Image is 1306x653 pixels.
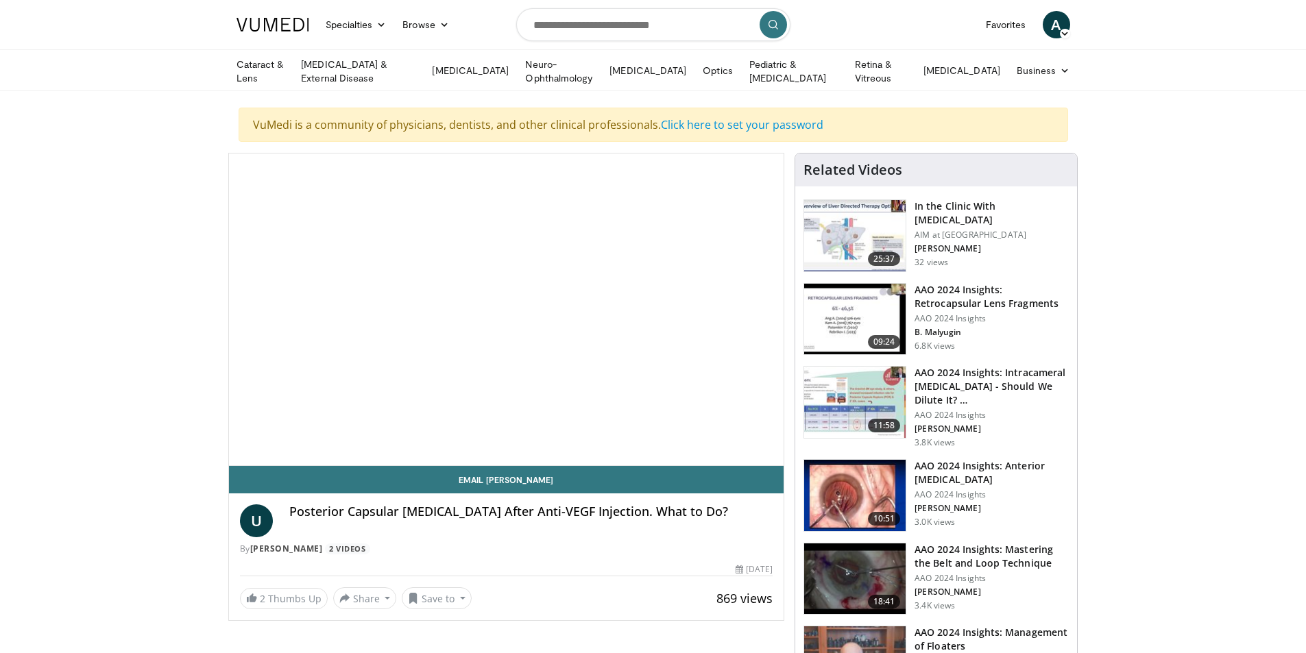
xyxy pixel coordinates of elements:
[915,573,1069,584] p: AAO 2024 Insights
[915,57,1008,84] a: [MEDICAL_DATA]
[803,162,902,178] h4: Related Videos
[1043,11,1070,38] a: A
[868,252,901,266] span: 25:37
[803,459,1069,532] a: 10:51 AAO 2024 Insights: Anterior [MEDICAL_DATA] AAO 2024 Insights [PERSON_NAME] 3.0K views
[394,11,457,38] a: Browse
[228,58,293,85] a: Cataract & Lens
[915,626,1069,653] h3: AAO 2024 Insights: Management of Floaters
[915,543,1069,570] h3: AAO 2024 Insights: Mastering the Belt and Loop Technique
[868,419,901,432] span: 11:58
[260,592,265,605] span: 2
[240,588,328,609] a: 2 Thumbs Up
[915,366,1069,407] h3: AAO 2024 Insights: Intracameral [MEDICAL_DATA] - Should We Dilute It? …
[804,543,906,615] img: 22a3a3a3-03de-4b31-bd81-a17540334f4a.150x105_q85_crop-smart_upscale.jpg
[250,543,323,554] a: [PERSON_NAME]
[229,466,784,493] a: Email [PERSON_NAME]
[915,283,1069,310] h3: AAO 2024 Insights: Retrocapsular Lens Fragments
[516,8,790,41] input: Search topics, interventions
[333,587,397,609] button: Share
[803,199,1069,272] a: 25:37 In the Clinic With [MEDICAL_DATA] AIM at [GEOGRAPHIC_DATA] [PERSON_NAME] 32 views
[804,284,906,355] img: 01f52a5c-6a53-4eb2-8a1d-dad0d168ea80.150x105_q85_crop-smart_upscale.jpg
[803,283,1069,356] a: 09:24 AAO 2024 Insights: Retrocapsular Lens Fragments AAO 2024 Insights B. Malyugin 6.8K views
[915,600,955,611] p: 3.4K views
[317,11,395,38] a: Specialties
[325,543,370,555] a: 2 Videos
[868,335,901,349] span: 09:24
[915,313,1069,324] p: AAO 2024 Insights
[915,437,955,448] p: 3.8K views
[915,503,1069,514] p: [PERSON_NAME]
[847,58,915,85] a: Retina & Vitreous
[289,504,773,519] h4: Posterior Capsular [MEDICAL_DATA] After Anti-VEGF Injection. What to Do?
[240,543,773,555] div: By
[402,587,472,609] button: Save to
[240,504,273,537] a: U
[915,459,1069,486] h3: AAO 2024 Insights: Anterior [MEDICAL_DATA]
[741,58,847,85] a: Pediatric & [MEDICAL_DATA]
[229,153,784,466] video-js: Video Player
[694,57,740,84] a: Optics
[915,341,955,352] p: 6.8K views
[601,57,694,84] a: [MEDICAL_DATA]
[915,517,955,528] p: 3.0K views
[868,512,901,526] span: 10:51
[239,108,1068,142] div: VuMedi is a community of physicians, dentists, and other clinical professionals.
[736,563,773,576] div: [DATE]
[424,57,517,84] a: [MEDICAL_DATA]
[978,11,1035,38] a: Favorites
[804,367,906,438] img: de733f49-b136-4bdc-9e00-4021288efeb7.150x105_q85_crop-smart_upscale.jpg
[716,590,773,606] span: 869 views
[915,587,1069,597] p: [PERSON_NAME]
[804,460,906,531] img: fd942f01-32bb-45af-b226-b96b538a46e6.150x105_q85_crop-smart_upscale.jpg
[915,327,1069,338] p: B. Malyugin
[293,58,424,85] a: [MEDICAL_DATA] & External Disease
[915,199,1069,227] h3: In the Clinic With [MEDICAL_DATA]
[915,423,1069,434] p: [PERSON_NAME]
[915,257,948,268] p: 32 views
[868,595,901,608] span: 18:41
[237,18,309,32] img: VuMedi Logo
[915,230,1069,241] p: AIM at [GEOGRAPHIC_DATA]
[804,200,906,271] img: 79b7ca61-ab04-43f8-89ee-10b6a48a0462.150x105_q85_crop-smart_upscale.jpg
[915,410,1069,421] p: AAO 2024 Insights
[915,243,1069,254] p: [PERSON_NAME]
[517,58,601,85] a: Neuro-Ophthalmology
[803,366,1069,448] a: 11:58 AAO 2024 Insights: Intracameral [MEDICAL_DATA] - Should We Dilute It? … AAO 2024 Insights [...
[803,543,1069,615] a: 18:41 AAO 2024 Insights: Mastering the Belt and Loop Technique AAO 2024 Insights [PERSON_NAME] 3....
[915,489,1069,500] p: AAO 2024 Insights
[1008,57,1078,84] a: Business
[661,117,823,132] a: Click here to set your password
